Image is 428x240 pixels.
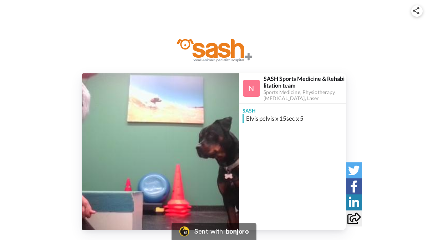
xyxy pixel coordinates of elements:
[246,114,344,123] div: Elvis pelvis x 15sec x 5
[82,73,239,230] img: ef7908d0-de74-4586-8cdf-814fcf8dbe14-thumb.jpg
[175,35,253,62] img: SASH logo
[179,226,189,236] img: Bonjoro Logo
[194,228,223,235] div: Sent with
[172,223,256,240] a: Bonjoro LogoSent withbonjoro
[264,75,346,89] div: SASH Sports Medicine & Rehabilitation team
[226,228,249,235] div: bonjoro
[264,89,346,101] div: Sports Medicine, Physiotherapy, [MEDICAL_DATA], Laser
[243,80,260,97] img: Profile Image
[239,104,346,114] div: SASH
[413,7,419,14] img: ic_share.svg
